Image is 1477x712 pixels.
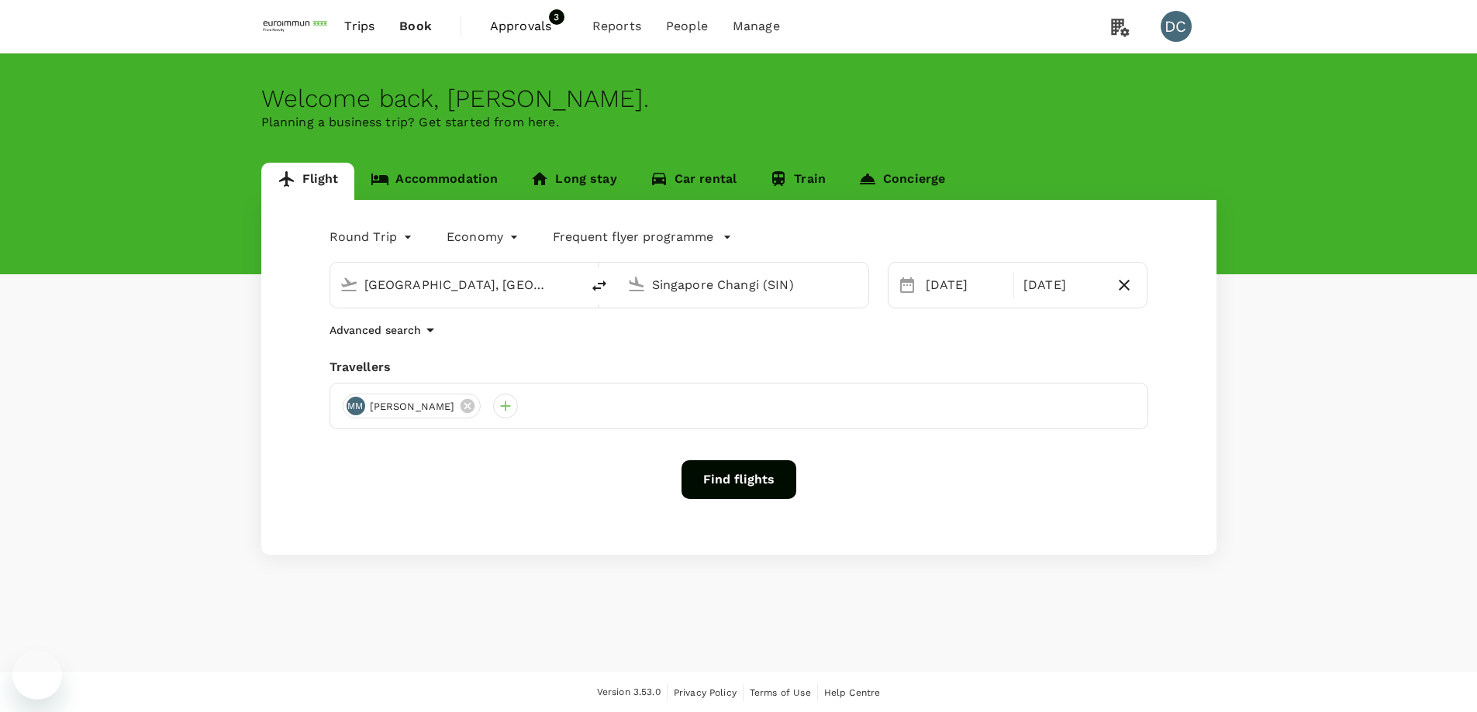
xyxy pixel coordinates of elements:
button: delete [581,267,618,304]
span: People [666,17,708,36]
p: Planning a business trip? Get started from here. [261,113,1216,132]
div: Welcome back , [PERSON_NAME] . [261,84,1216,113]
button: Find flights [682,460,796,499]
a: Accommodation [354,163,514,200]
span: Approvals [490,17,568,36]
span: Book [399,17,432,36]
a: Long stay [514,163,633,200]
div: Travellers [330,358,1148,377]
button: Open [570,283,573,286]
span: Manage [733,17,780,36]
span: Version 3.53.0 [597,685,661,700]
span: Terms of Use [750,687,811,698]
div: [DATE] [920,270,1010,301]
input: Going to [652,273,836,297]
a: Concierge [842,163,961,200]
a: Train [753,163,842,200]
span: Trips [344,17,374,36]
img: EUROIMMUN (South East Asia) Pte. Ltd. [261,9,333,43]
button: Open [858,283,861,286]
div: MM[PERSON_NAME] [343,394,481,418]
iframe: Button to launch messaging window [12,650,62,700]
div: DC [1161,11,1192,42]
span: Help Centre [824,687,881,698]
span: Privacy Policy [674,687,737,698]
p: Frequent flyer programme [553,228,713,246]
button: Advanced search [330,321,440,339]
div: [DATE] [1017,270,1108,301]
span: Reports [592,17,641,36]
a: Flight [261,163,355,200]
span: [PERSON_NAME] [361,399,464,414]
a: Car rental [633,163,754,200]
a: Terms of Use [750,684,811,701]
a: Help Centre [824,684,881,701]
div: Round Trip [330,225,416,249]
div: MM [347,397,365,415]
span: 3 [549,9,564,25]
div: Economy [447,225,522,249]
p: Advanced search [330,322,421,338]
a: Privacy Policy [674,684,737,701]
button: Frequent flyer programme [553,228,732,246]
input: Depart from [364,273,548,297]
